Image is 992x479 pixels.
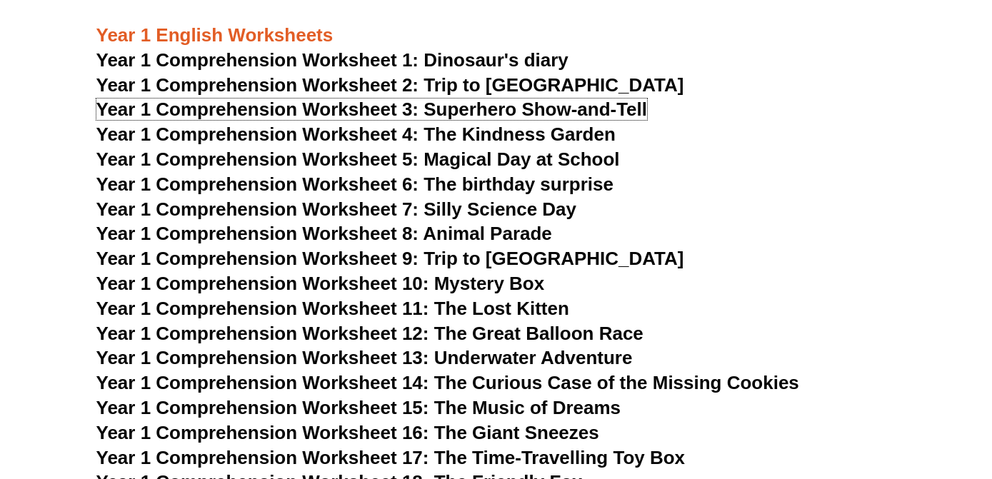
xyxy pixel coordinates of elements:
[96,447,686,468] a: Year 1 Comprehension Worksheet 17: The Time-Travelling Toy Box
[96,173,613,195] a: Year 1 Comprehension Worksheet 6: The birthday surprise
[96,123,616,145] a: Year 1 Comprehension Worksheet 4: The Kindness Garden
[96,397,621,418] a: Year 1 Comprehension Worksheet 15: The Music of Dreams
[96,273,545,294] a: Year 1 Comprehension Worksheet 10: Mystery Box
[96,323,643,344] a: Year 1 Comprehension Worksheet 12: The Great Balloon Race
[96,372,799,393] a: Year 1 Comprehension Worksheet 14: The Curious Case of the Missing Cookies
[747,318,992,479] iframe: Chat Widget
[96,99,648,120] a: Year 1 Comprehension Worksheet 3: Superhero Show-and-Tell
[96,223,552,244] a: Year 1 Comprehension Worksheet 8: Animal Parade
[96,148,620,170] a: Year 1 Comprehension Worksheet 5: Magical Day at School
[96,74,684,96] a: Year 1 Comprehension Worksheet 2: Trip to [GEOGRAPHIC_DATA]
[96,422,599,443] a: Year 1 Comprehension Worksheet 16: The Giant Sneezes
[96,49,568,71] a: Year 1 Comprehension Worksheet 1: Dinosaur's diary
[96,198,577,220] a: Year 1 Comprehension Worksheet 7: Silly Science Day
[96,24,896,48] h3: Year 1 English Worksheets
[96,248,684,269] a: Year 1 Comprehension Worksheet 9: Trip to [GEOGRAPHIC_DATA]
[96,347,633,368] a: Year 1 Comprehension Worksheet 13: Underwater Adventure
[96,298,569,319] a: Year 1 Comprehension Worksheet 11: The Lost Kitten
